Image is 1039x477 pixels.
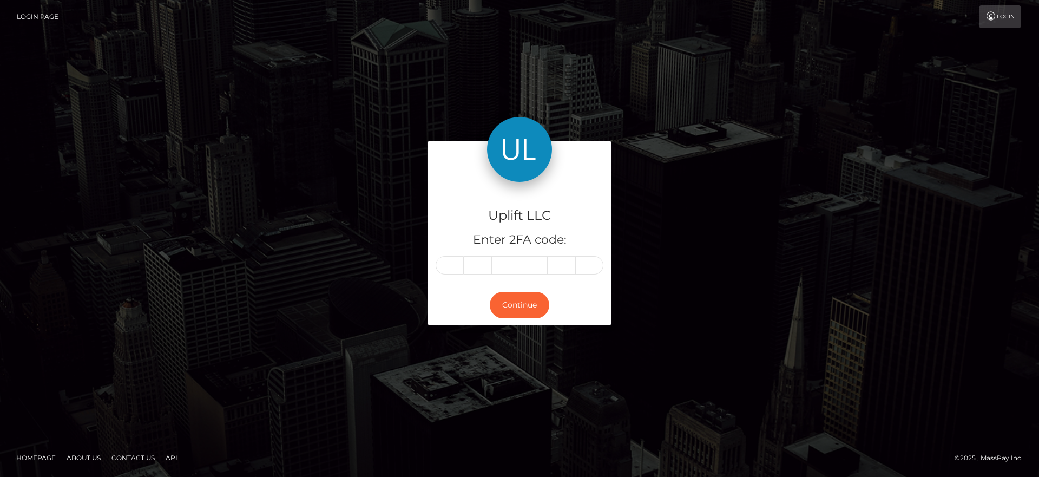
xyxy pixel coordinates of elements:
h4: Uplift LLC [436,206,603,225]
a: Login [979,5,1021,28]
h5: Enter 2FA code: [436,232,603,249]
a: API [161,449,182,466]
a: About Us [62,449,105,466]
img: Uplift LLC [487,117,552,182]
a: Homepage [12,449,60,466]
button: Continue [490,292,549,318]
a: Contact Us [107,449,159,466]
div: © 2025 , MassPay Inc. [955,452,1031,464]
a: Login Page [17,5,58,28]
